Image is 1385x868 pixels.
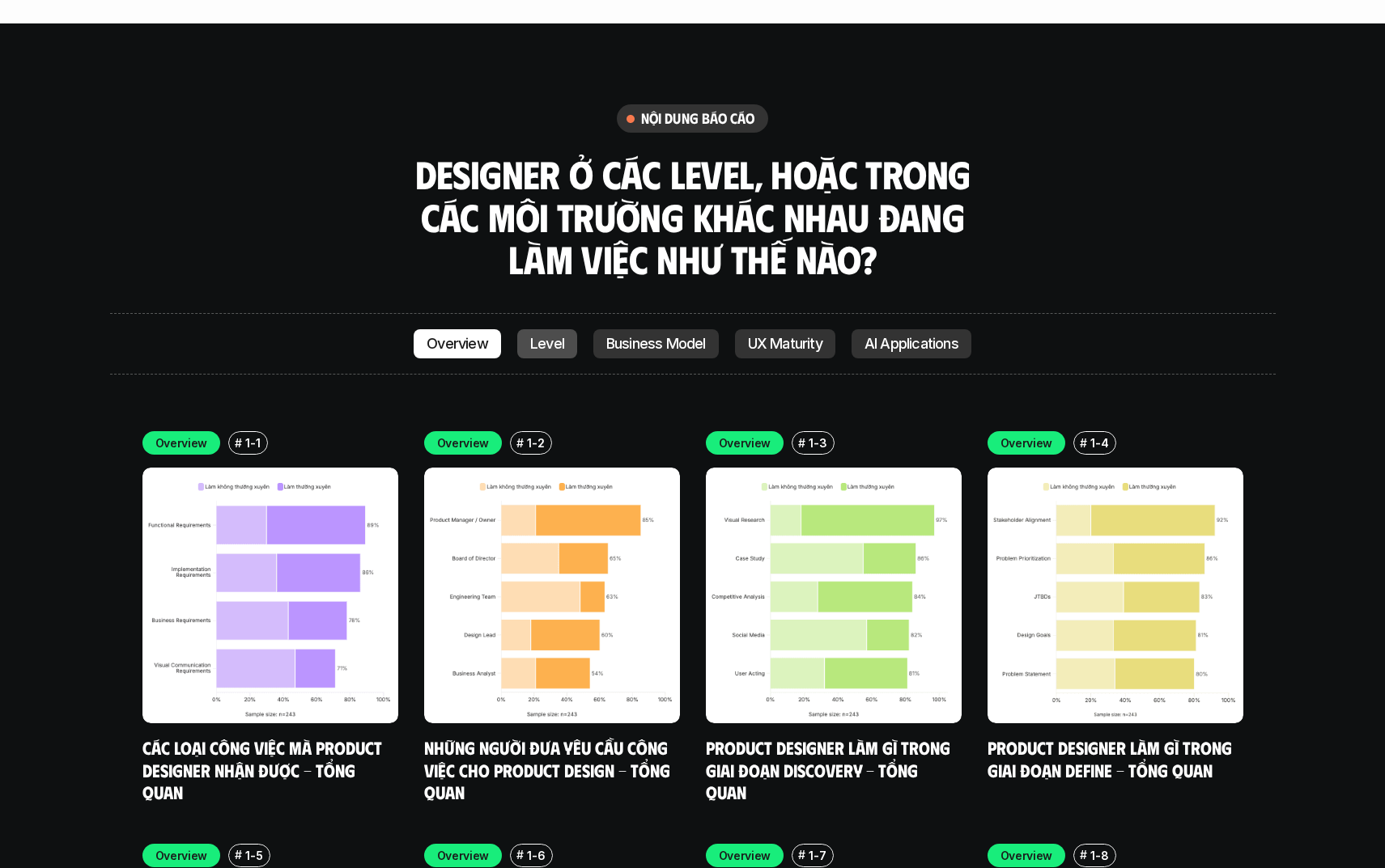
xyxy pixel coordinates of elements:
p: UX Maturity [748,336,822,352]
h6: nội dung báo cáo [641,109,755,128]
h3: Designer ở các level, hoặc trong các môi trường khác nhau đang làm việc như thế nào? [410,153,976,281]
p: Overview [437,434,490,451]
h6: # [235,849,242,861]
p: 1-7 [809,847,826,864]
p: 1-4 [1090,434,1108,451]
p: Overview [1001,847,1053,864]
p: Overview [1001,434,1053,451]
h6: # [516,849,524,861]
a: Những người đưa yêu cầu công việc cho Product Design - Tổng quan [424,736,674,802]
p: Overview [719,434,771,451]
p: Business Model [606,336,706,352]
a: Level [517,329,577,358]
p: Overview [719,847,771,864]
p: 1-1 [245,434,260,451]
a: UX Maturity [735,329,835,358]
p: 1-8 [1090,847,1108,864]
a: Các loại công việc mà Product Designer nhận được - Tổng quan [142,736,386,802]
p: 1-6 [527,847,545,864]
p: Overview [437,847,490,864]
a: Product Designer làm gì trong giai đoạn Define - Tổng quan [988,736,1236,781]
p: Level [530,336,564,352]
h6: # [1080,437,1087,449]
h6: # [798,437,805,449]
p: 1-5 [245,847,262,864]
p: Overview [155,434,208,451]
h6: # [516,437,524,449]
p: Overview [427,336,488,352]
p: AI Applications [865,336,958,352]
a: Business Model [593,329,719,358]
a: Product Designer làm gì trong giai đoạn Discovery - Tổng quan [706,736,954,802]
h6: # [1080,849,1087,861]
p: 1-3 [809,434,826,451]
p: 1-2 [527,434,544,451]
a: Overview [414,329,501,358]
a: AI Applications [852,329,971,358]
h6: # [798,849,805,861]
p: Overview [155,847,208,864]
h6: # [235,437,242,449]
